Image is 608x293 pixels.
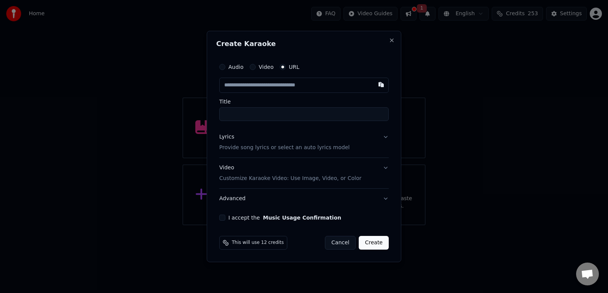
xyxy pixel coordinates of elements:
button: LyricsProvide song lyrics or select an auto lyrics model [219,127,389,158]
label: Video [259,64,274,70]
span: This will use 12 credits [232,240,284,246]
label: Title [219,99,389,104]
label: I accept the [228,215,341,220]
button: Advanced [219,189,389,209]
button: VideoCustomize Karaoke Video: Use Image, Video, or Color [219,158,389,188]
div: Lyrics [219,133,234,141]
button: I accept the [263,215,341,220]
button: Cancel [325,236,356,250]
label: URL [289,64,299,70]
h2: Create Karaoke [216,40,392,47]
label: Audio [228,64,244,70]
p: Customize Karaoke Video: Use Image, Video, or Color [219,175,361,182]
button: Create [359,236,389,250]
p: Provide song lyrics or select an auto lyrics model [219,144,350,151]
div: Video [219,164,361,182]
